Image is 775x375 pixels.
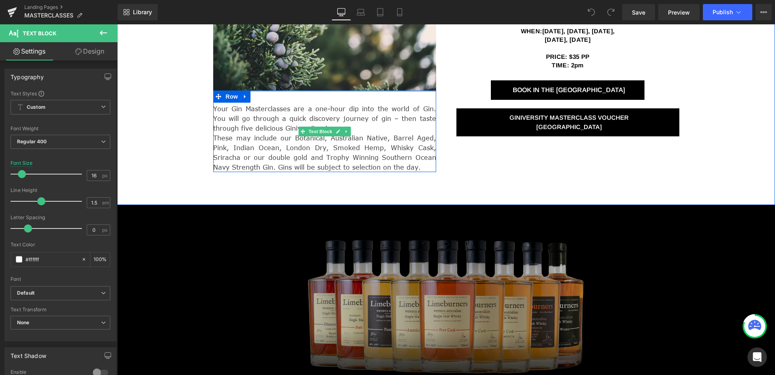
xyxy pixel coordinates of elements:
span: Row [107,66,123,78]
a: Expand / Collapse [225,102,233,112]
span: MASTERCLASSES [24,12,73,19]
b: Regular 400 [17,138,47,144]
span: em [102,200,109,205]
div: Text Shadow [11,348,46,359]
i: Default [17,290,34,297]
p: Your Gin Masterclasses are a one-hour dip into the world of Gin. You will go through a quick disc... [96,80,319,109]
input: Color [26,255,77,264]
div: Text Transform [11,307,110,312]
div: Font Weight [11,126,110,131]
a: Tablet [370,4,390,20]
div: % [90,252,110,267]
div: Letter Spacing [11,215,110,220]
a: BOOK IN THE [GEOGRAPHIC_DATA] [374,56,527,75]
b: Custom [27,104,45,111]
strong: WHEN: [404,3,425,10]
button: Undo [583,4,599,20]
div: Font Size [11,160,33,166]
a: Mobile [390,4,409,20]
span: BOOK IN THE [GEOGRAPHIC_DATA] [396,62,508,69]
button: More [756,4,772,20]
a: Preview [658,4,700,20]
span: PRICE: $35 PP [429,29,473,36]
span: GINIVERSITY MASTERCLASS VOUCHER [GEOGRAPHIC_DATA] [392,90,512,106]
div: Text Color [11,242,110,248]
div: Line Height [11,187,110,193]
div: Text Styles [11,90,110,97]
div: Font [11,276,110,282]
span: px [102,173,109,178]
span: Text Block [190,102,216,112]
span: [DATE], [DATE], [DATE], [425,3,498,10]
span: Preview [668,8,690,17]
span: [DATE], [DATE] [428,12,473,19]
button: Publish [703,4,752,20]
span: px [102,227,109,233]
span: Publish [713,9,733,15]
span: Text Block [23,30,56,37]
span: TIME: 2pm [435,37,466,44]
span: Save [632,8,645,17]
b: None [17,319,30,325]
button: Redo [603,4,619,20]
a: New Library [118,4,158,20]
span: Library [133,9,152,16]
a: Design [60,42,119,60]
a: Expand / Collapse [123,66,133,78]
a: Desktop [332,4,351,20]
a: GINIVERSITY MASTERCLASS VOUCHER [GEOGRAPHIC_DATA] [339,84,562,112]
div: Typography [11,69,44,80]
a: Laptop [351,4,370,20]
p: These may include our Botanical, Australian Native, Barrel Aged, Pink, Indian Ocean, London Dry, ... [96,109,319,148]
div: Open Intercom Messenger [747,347,767,367]
a: Landing Pages [24,4,118,11]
